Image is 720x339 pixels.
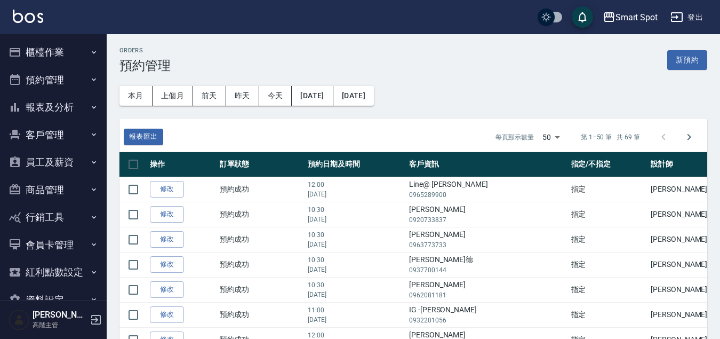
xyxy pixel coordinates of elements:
[308,240,404,249] p: [DATE]
[667,54,707,65] a: 新預約
[217,202,305,227] td: 預約成功
[217,277,305,302] td: 預約成功
[666,7,707,27] button: 登出
[308,280,404,290] p: 10:30
[406,227,569,252] td: [PERSON_NAME]
[409,316,566,325] p: 0932201056
[308,190,404,199] p: [DATE]
[33,310,87,320] h5: [PERSON_NAME]
[676,124,702,150] button: Go to next page
[4,66,102,94] button: 預約管理
[667,50,707,70] button: 新預約
[119,47,171,54] h2: Orders
[150,231,184,248] a: 修改
[193,86,226,106] button: 前天
[569,302,648,327] td: 指定
[308,305,404,315] p: 11:00
[217,252,305,277] td: 預約成功
[333,86,374,106] button: [DATE]
[569,227,648,252] td: 指定
[4,286,102,314] button: 資料設定
[217,302,305,327] td: 預約成功
[150,281,184,298] a: 修改
[308,215,404,224] p: [DATE]
[119,58,171,73] h3: 預約管理
[4,231,102,259] button: 會員卡管理
[308,315,404,325] p: [DATE]
[406,252,569,277] td: [PERSON_NAME]德
[147,152,217,177] th: 操作
[409,215,566,225] p: 0920733837
[308,180,404,190] p: 12:00
[409,240,566,250] p: 0963773733
[153,86,193,106] button: 上個月
[292,86,333,106] button: [DATE]
[495,132,534,142] p: 每頁顯示數量
[217,152,305,177] th: 訂單狀態
[124,129,163,145] button: 報表匯出
[406,302,569,327] td: IG -[PERSON_NAME]
[259,86,292,106] button: 今天
[569,152,648,177] th: 指定/不指定
[150,181,184,198] a: 修改
[569,202,648,227] td: 指定
[308,290,404,299] p: [DATE]
[581,132,640,142] p: 第 1–50 筆 共 69 筆
[33,320,87,330] p: 高階主管
[406,202,569,227] td: [PERSON_NAME]
[119,86,153,106] button: 本月
[4,258,102,286] button: 紅利點數設定
[406,277,569,302] td: [PERSON_NAME]
[217,177,305,202] td: 預約成功
[538,123,564,152] div: 50
[598,6,662,28] button: Smart Spot
[569,177,648,202] td: 指定
[308,205,404,215] p: 10:30
[305,152,406,177] th: 預約日期及時間
[308,255,404,265] p: 10:30
[406,177,569,202] td: Line@ [PERSON_NAME]
[4,148,102,176] button: 員工及薪資
[569,277,648,302] td: 指定
[217,227,305,252] td: 預約成功
[4,38,102,66] button: 櫃檯作業
[4,176,102,204] button: 商品管理
[4,203,102,231] button: 行銷工具
[308,230,404,240] p: 10:30
[4,121,102,149] button: 客戶管理
[406,152,569,177] th: 客戶資訊
[615,11,658,24] div: Smart Spot
[9,309,30,330] img: Person
[150,306,184,323] a: 修改
[409,190,566,200] p: 0965289900
[572,6,593,28] button: save
[150,206,184,223] a: 修改
[409,265,566,275] p: 0937700144
[4,93,102,121] button: 報表及分析
[308,265,404,274] p: [DATE]
[569,252,648,277] td: 指定
[150,256,184,273] a: 修改
[226,86,259,106] button: 昨天
[409,290,566,300] p: 0962081181
[13,10,43,23] img: Logo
